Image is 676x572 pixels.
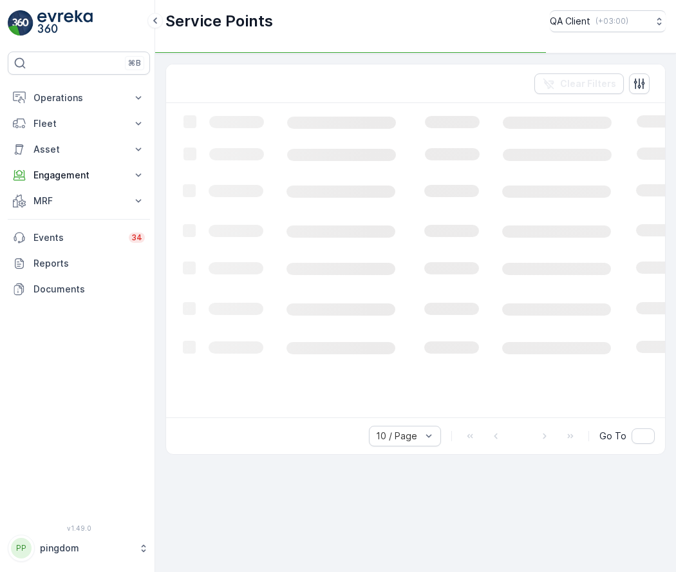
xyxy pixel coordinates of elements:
p: 34 [131,233,142,243]
p: Asset [33,143,124,156]
img: logo [8,10,33,36]
button: Clear Filters [534,73,624,94]
p: Engagement [33,169,124,182]
div: PP [11,538,32,558]
span: Go To [599,430,626,443]
button: MRF [8,188,150,214]
button: Asset [8,137,150,162]
p: Service Points [165,11,273,32]
button: QA Client(+03:00) [550,10,666,32]
button: PPpingdom [8,535,150,562]
p: Reports [33,257,145,270]
button: Engagement [8,162,150,188]
p: Operations [33,91,124,104]
p: Clear Filters [560,77,616,90]
img: logo_light-DOdMpM7g.png [37,10,93,36]
p: MRF [33,195,124,207]
span: v 1.49.0 [8,524,150,532]
p: Fleet [33,117,124,130]
p: ⌘B [128,58,141,68]
button: Fleet [8,111,150,137]
button: Operations [8,85,150,111]
p: QA Client [550,15,590,28]
p: Events [33,231,121,244]
a: Events34 [8,225,150,251]
p: pingdom [40,542,132,555]
a: Documents [8,276,150,302]
p: ( +03:00 ) [596,16,628,26]
a: Reports [8,251,150,276]
p: Documents [33,283,145,296]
